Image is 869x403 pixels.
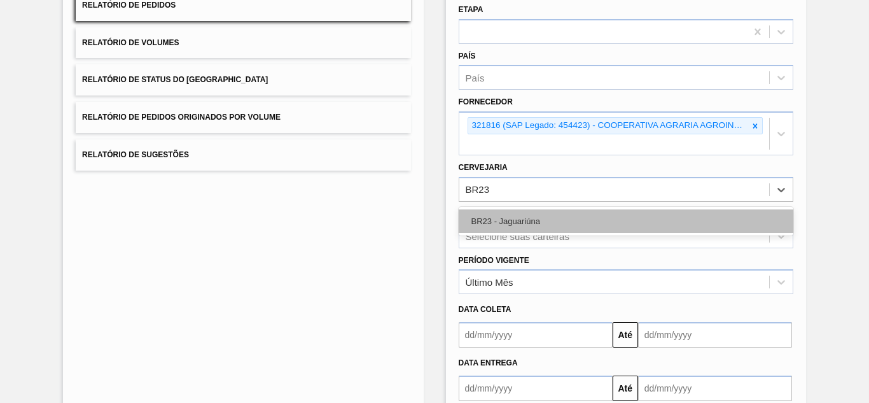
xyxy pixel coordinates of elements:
[466,277,513,288] div: Último Mês
[82,75,268,84] span: Relatório de Status do [GEOGRAPHIC_DATA]
[459,376,613,401] input: dd/mm/yyyy
[459,256,529,265] label: Período Vigente
[76,139,410,171] button: Relatório de Sugestões
[82,1,176,10] span: Relatório de Pedidos
[76,64,410,95] button: Relatório de Status do [GEOGRAPHIC_DATA]
[459,163,508,172] label: Cervejaria
[466,230,569,241] div: Selecione suas carteiras
[459,358,518,367] span: Data entrega
[82,38,179,47] span: Relatório de Volumes
[459,52,476,60] label: País
[459,305,511,314] span: Data coleta
[468,118,748,134] div: 321816 (SAP Legado: 454423) - COOPERATIVA AGRARIA AGROINDUSTRIAL
[76,27,410,59] button: Relatório de Volumes
[459,5,483,14] label: Etapa
[466,73,485,83] div: País
[638,376,792,401] input: dd/mm/yyyy
[613,376,638,401] button: Até
[459,322,613,348] input: dd/mm/yyyy
[82,113,281,122] span: Relatório de Pedidos Originados por Volume
[82,150,189,159] span: Relatório de Sugestões
[459,209,793,233] div: BR23 - Jaguariúna
[638,322,792,348] input: dd/mm/yyyy
[613,322,638,348] button: Até
[459,97,513,106] label: Fornecedor
[76,102,410,133] button: Relatório de Pedidos Originados por Volume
